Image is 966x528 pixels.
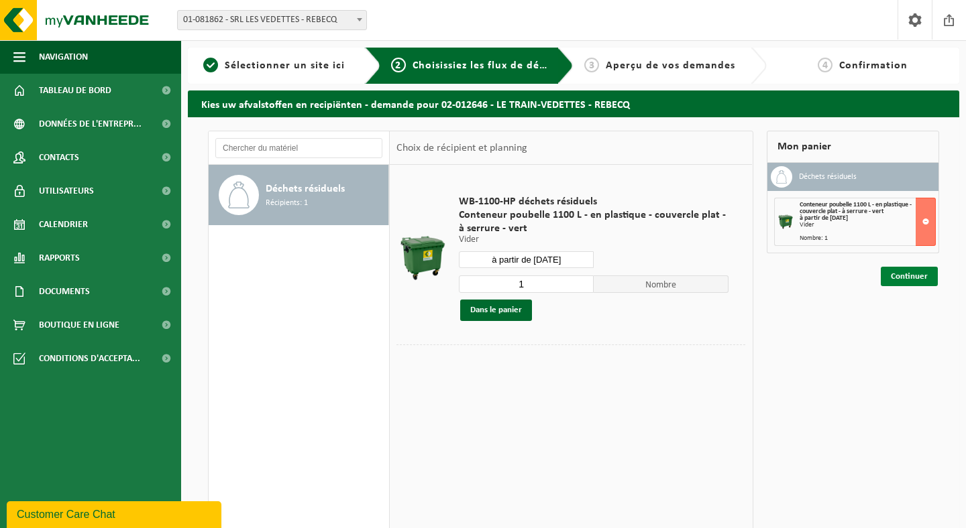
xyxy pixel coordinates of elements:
span: Données de l'entrepr... [39,107,142,141]
span: Boutique en ligne [39,308,119,342]
span: WB-1100-HP déchets résiduels [459,195,729,208]
span: Sélectionner un site ici [225,60,345,71]
span: Déchets résiduels [266,181,345,197]
span: Rapports [39,241,80,275]
span: 1 [203,58,218,72]
p: Vider [459,235,729,245]
span: 2 [391,58,406,72]
span: Choisissiez les flux de déchets et récipients [413,60,636,71]
input: Chercher du matériel [215,138,382,158]
div: Nombre: 1 [800,235,935,242]
span: Confirmation [839,60,908,71]
h2: Kies uw afvalstoffen en recipiënten - demande pour 02-012646 - LE TRAIN-VEDETTES - REBECQ [188,90,959,117]
span: 3 [584,58,599,72]
h3: Déchets résiduels [799,166,857,188]
span: Documents [39,275,90,308]
a: 1Sélectionner un site ici [195,58,354,74]
span: Contacts [39,141,79,174]
a: Continuer [881,267,938,286]
span: 01-081862 - SRL LES VEDETTES - REBECQ [178,11,366,29]
span: Récipients: 1 [266,197,308,210]
button: Dans le panier [460,300,532,321]
span: Conditions d'accepta... [39,342,140,375]
div: Mon panier [767,131,940,163]
span: Navigation [39,40,88,74]
input: Sélectionnez date [459,251,594,268]
span: Aperçu de vos demandes [606,60,735,71]
span: Utilisateurs [39,174,94,208]
iframe: chat widget [7,499,224,528]
strong: à partir de [DATE] [800,214,848,222]
div: Vider [800,222,935,228]
span: 01-081862 - SRL LES VEDETTES - REBECQ [177,10,367,30]
span: Nombre [594,275,729,293]
div: Choix de récipient et planning [390,131,534,165]
span: Conteneur poubelle 1100 L - en plastique - couvercle plat - à serrure - vert [459,208,729,235]
span: 4 [818,58,833,72]
span: Conteneur poubelle 1100 L - en plastique - couvercle plat - à serrure - vert [800,201,912,215]
span: Tableau de bord [39,74,111,107]
button: Déchets résiduels Récipients: 1 [209,165,389,225]
span: Calendrier [39,208,88,241]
